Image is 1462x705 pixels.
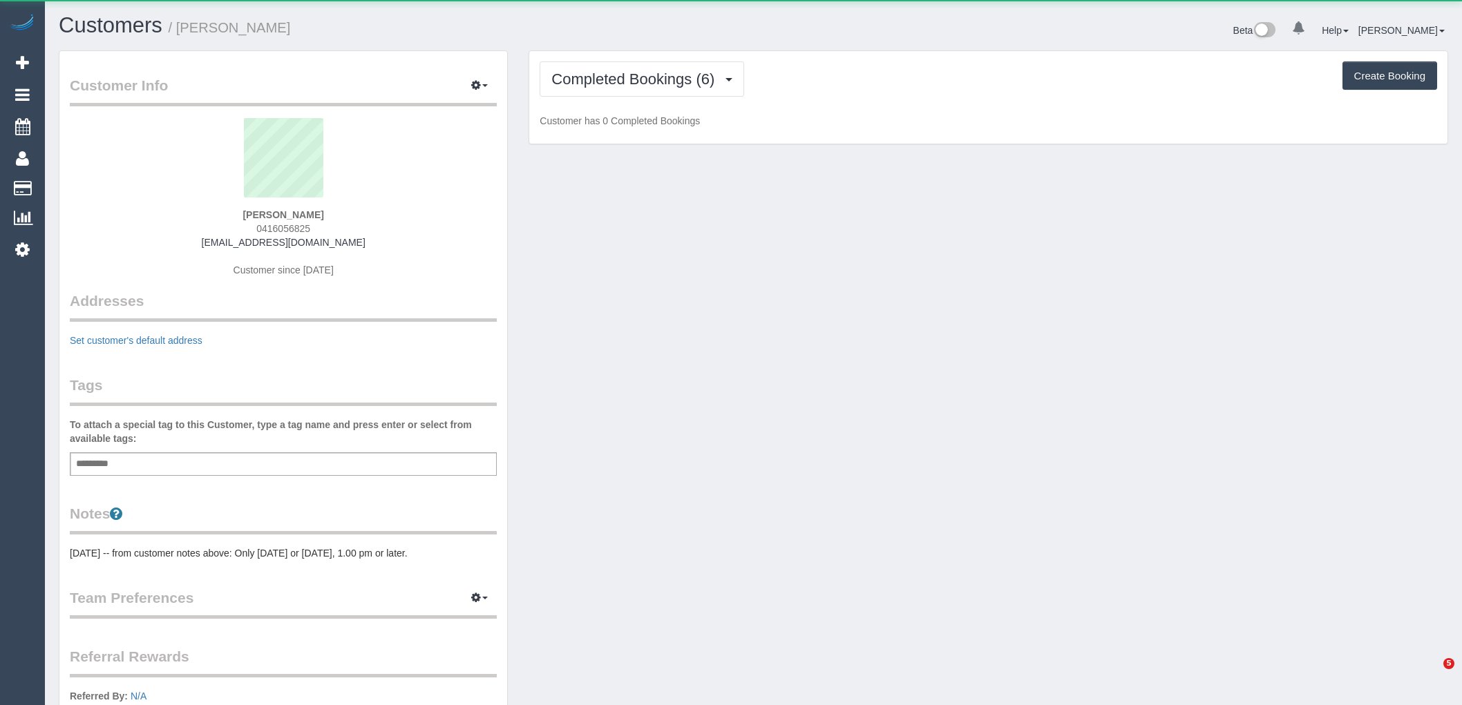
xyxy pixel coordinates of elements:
[70,418,497,445] label: To attach a special tag to this Customer, type a tag name and press enter or select from availabl...
[70,689,128,703] label: Referred By:
[1415,658,1448,691] iframe: Intercom live chat
[1342,61,1437,90] button: Create Booking
[540,61,744,97] button: Completed Bookings (6)
[1443,658,1454,669] span: 5
[540,114,1437,128] p: Customer has 0 Completed Bookings
[8,14,36,33] img: Automaid Logo
[70,546,497,560] pre: [DATE] -- from customer notes above: Only [DATE] or [DATE], 1.00 pm or later.
[70,375,497,406] legend: Tags
[256,223,310,234] span: 0416056825
[70,588,497,619] legend: Team Preferences
[169,20,291,35] small: / [PERSON_NAME]
[551,70,721,88] span: Completed Bookings (6)
[243,209,323,220] strong: [PERSON_NAME]
[70,75,497,106] legend: Customer Info
[131,690,146,702] a: N/A
[1358,25,1445,36] a: [PERSON_NAME]
[1253,22,1275,40] img: New interface
[202,237,365,248] a: [EMAIL_ADDRESS][DOMAIN_NAME]
[234,264,334,276] span: Customer since [DATE]
[59,13,162,37] a: Customers
[1322,25,1349,36] a: Help
[70,646,497,677] legend: Referral Rewards
[70,503,497,534] legend: Notes
[70,335,202,346] a: Set customer's default address
[1233,25,1276,36] a: Beta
